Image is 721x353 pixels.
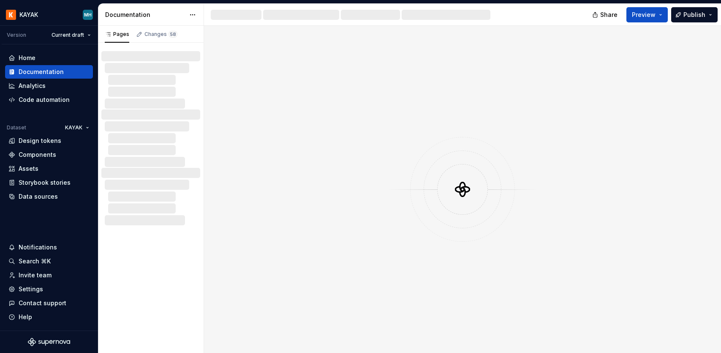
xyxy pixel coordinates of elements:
div: Data sources [19,192,58,201]
span: KAYAK [65,124,82,131]
a: Settings [5,282,93,296]
button: Current draft [48,29,95,41]
a: Data sources [5,190,93,203]
div: Pages [105,31,129,38]
div: Dataset [7,124,26,131]
button: Share [588,7,623,22]
div: Home [19,54,35,62]
a: Assets [5,162,93,175]
div: Assets [19,164,38,173]
div: Storybook stories [19,178,71,187]
button: Help [5,310,93,324]
div: MH [84,11,92,18]
a: Design tokens [5,134,93,148]
a: Analytics [5,79,93,93]
div: Documentation [105,11,185,19]
button: Preview [626,7,668,22]
div: Version [7,32,26,38]
button: Publish [671,7,718,22]
div: Search ⌘K [19,257,51,265]
div: Documentation [19,68,64,76]
a: Components [5,148,93,161]
div: Components [19,151,56,159]
span: Preview [632,11,656,19]
button: KAYAK [61,122,93,134]
button: Contact support [5,296,93,310]
span: 58 [169,31,177,38]
span: Share [600,11,618,19]
button: Notifications [5,241,93,254]
div: Analytics [19,82,46,90]
a: Invite team [5,268,93,282]
div: MH [579,11,586,18]
div: Code automation [19,96,70,104]
div: Contact support [19,299,66,307]
a: Home [5,51,93,65]
div: Notifications [19,243,57,252]
span: Current draft [52,32,84,38]
span: Publish [683,11,705,19]
img: 9b5e5b75-9bc5-4a19-9b3e-fb6b8962d941.png [6,10,16,20]
button: KAYAKMH [2,5,96,24]
a: Code automation [5,93,93,107]
div: KAYAK [19,11,38,19]
a: Storybook stories [5,176,93,189]
div: Settings [19,285,43,293]
svg: Supernova Logo [28,338,70,346]
div: Help [19,313,32,321]
div: Invite team [19,271,52,279]
div: Changes [144,31,177,38]
a: Documentation [5,65,93,79]
div: Design tokens [19,137,61,145]
button: Search ⌘K [5,254,93,268]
